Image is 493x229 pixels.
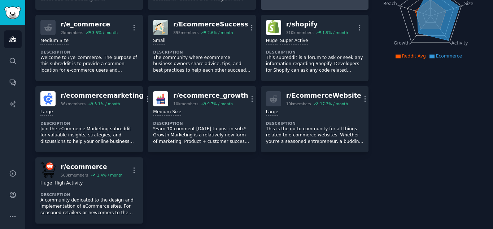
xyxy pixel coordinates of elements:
[280,38,308,44] div: Super Active
[266,109,278,116] div: Large
[208,30,233,35] div: 2.6 % / month
[148,86,256,152] a: ecommerce_growthr/ecommerce_growth10kmembers9.7% / monthMedium SizeDescription*Earn 10 comment [D...
[153,91,168,106] img: ecommerce_growth
[266,121,363,126] dt: Description
[40,50,138,55] dt: Description
[153,126,250,145] p: *Earn 10 comment [DATE] to post in sub.* Growth Marketing is a relatively new form of marketing. ...
[173,91,248,100] div: r/ ecommerce_growth
[173,30,198,35] div: 895 members
[266,55,363,74] p: This subreddit is a forum to ask or seek any information regarding Shopify. Developers for Shopif...
[286,30,314,35] div: 310k members
[148,15,256,81] a: EcommerceSuccessr/EcommerceSuccess895members2.6% / monthSmallDescriptionThe community where ecomm...
[266,126,363,145] p: This is the go-to community for all things related to e-commerce websites. Whether you're a seaso...
[40,109,53,116] div: Large
[266,20,281,35] img: shopify
[383,1,397,6] tspan: Reach
[266,50,363,55] dt: Description
[173,20,248,29] div: r/ EcommerceSuccess
[40,162,56,178] img: ecommerce
[207,101,233,106] div: 9.7 % / month
[61,20,118,29] div: r/ e_commerce
[61,173,88,178] div: 568k members
[266,38,278,44] div: Huge
[4,7,21,19] img: GummySearch logo
[54,180,83,187] div: High Activity
[173,101,198,106] div: 10k members
[402,54,426,59] span: Reddit Avg
[40,197,138,216] p: A community dedicated to the design and implementation of eCommerce sites. For seasoned retailers...
[261,86,368,152] a: r/EcommerceWebsite10kmembers17.3% / monthLargeDescriptionThis is the go-to community for all thin...
[286,101,311,106] div: 10k members
[464,1,473,6] tspan: Size
[61,162,122,171] div: r/ ecommerce
[40,192,138,197] dt: Description
[35,15,143,81] a: r/e_commerce2kmembers3.5% / monthMedium SizeDescriptionWelcome to /r/e_commerce. The purpose of t...
[95,101,120,106] div: 3.1 % / month
[97,173,122,178] div: 1.4 % / month
[40,180,52,187] div: Huge
[394,41,410,46] tspan: Growth
[451,41,468,46] tspan: Activity
[436,54,462,59] span: Ecommerce
[40,38,69,44] div: Medium Size
[40,126,138,145] p: Join the eCommerce Marketing subreddit for valuable insights, strategies, and discussions to help...
[286,91,361,100] div: r/ EcommerceWebsite
[61,91,144,100] div: r/ ecommercemarketing
[261,15,368,81] a: shopifyr/shopify310kmembers1.9% / monthHugeSuper ActiveDescriptionThis subreddit is a forum to as...
[40,121,138,126] dt: Description
[153,121,250,126] dt: Description
[61,30,83,35] div: 2k members
[286,20,348,29] div: r/ shopify
[153,50,250,55] dt: Description
[153,38,165,44] div: Small
[153,109,181,116] div: Medium Size
[153,55,250,74] p: The community where ecommerce business owners share advice, tips, and best practices to help each...
[320,101,348,106] div: 17.3 % / month
[35,86,143,152] a: ecommercemarketingr/ecommercemarketing36kmembers3.1% / monthLargeDescriptionJoin the eCommerce Ma...
[35,157,143,224] a: ecommercer/ecommerce568kmembers1.4% / monthHugeHigh ActivityDescriptionA community dedicated to t...
[322,30,348,35] div: 1.9 % / month
[92,30,118,35] div: 3.5 % / month
[40,91,56,106] img: ecommercemarketing
[40,55,138,74] p: Welcome to /r/e_commerce. The purpose of this subreddit is to provide a common location for e-com...
[61,101,86,106] div: 36k members
[153,20,168,35] img: EcommerceSuccess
